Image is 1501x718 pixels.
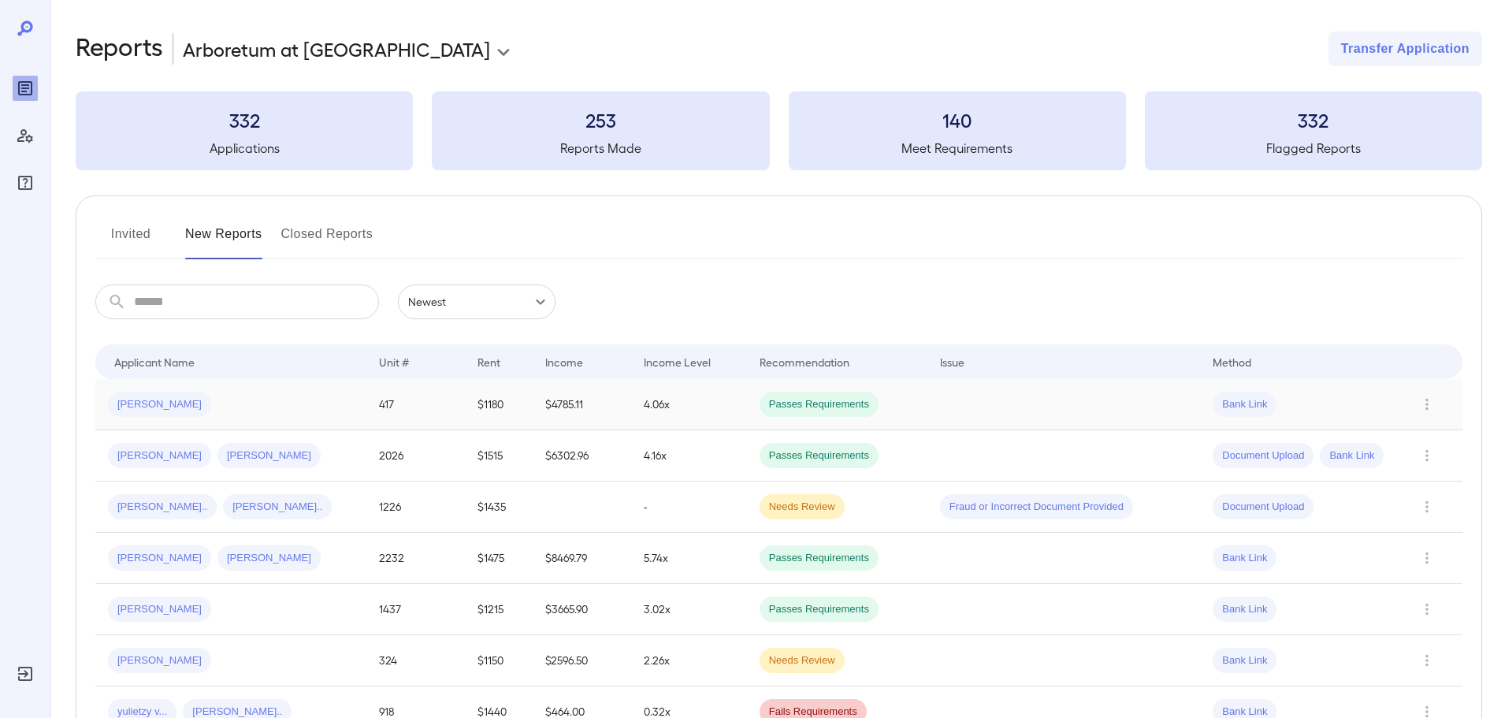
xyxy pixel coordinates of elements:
[1414,443,1440,468] button: Row Actions
[631,430,746,482] td: 4.16x
[465,482,533,533] td: $1435
[1213,397,1276,412] span: Bank Link
[465,379,533,430] td: $1180
[1213,448,1313,463] span: Document Upload
[631,379,746,430] td: 4.06x
[366,430,465,482] td: 2026
[76,139,413,158] h5: Applications
[760,448,879,463] span: Passes Requirements
[183,36,490,61] p: Arboretum at [GEOGRAPHIC_DATA]
[13,170,38,195] div: FAQ
[1414,545,1440,571] button: Row Actions
[281,221,373,259] button: Closed Reports
[1213,653,1276,668] span: Bank Link
[366,635,465,686] td: 324
[1213,352,1251,371] div: Method
[760,397,879,412] span: Passes Requirements
[217,551,321,566] span: [PERSON_NAME]
[108,500,217,515] span: [PERSON_NAME]..
[760,352,849,371] div: Recommendation
[789,139,1126,158] h5: Meet Requirements
[1414,597,1440,622] button: Row Actions
[789,107,1126,132] h3: 140
[13,76,38,101] div: Reports
[1328,32,1482,66] button: Transfer Application
[631,584,746,635] td: 3.02x
[108,551,211,566] span: [PERSON_NAME]
[465,635,533,686] td: $1150
[631,635,746,686] td: 2.26x
[533,533,631,584] td: $8469.79
[631,533,746,584] td: 5.74x
[108,653,211,668] span: [PERSON_NAME]
[1213,500,1313,515] span: Document Upload
[95,221,166,259] button: Invited
[1145,107,1482,132] h3: 332
[760,602,879,617] span: Passes Requirements
[366,379,465,430] td: 417
[1213,602,1276,617] span: Bank Link
[366,482,465,533] td: 1226
[1414,392,1440,417] button: Row Actions
[108,448,211,463] span: [PERSON_NAME]
[185,221,262,259] button: New Reports
[1414,648,1440,673] button: Row Actions
[398,285,555,319] div: Newest
[940,352,965,371] div: Issue
[533,584,631,635] td: $3665.90
[217,448,321,463] span: [PERSON_NAME]
[13,661,38,686] div: Log Out
[76,91,1482,170] summary: 332Applications253Reports Made140Meet Requirements332Flagged Reports
[108,602,211,617] span: [PERSON_NAME]
[545,352,583,371] div: Income
[13,123,38,148] div: Manage Users
[533,430,631,482] td: $6302.96
[366,533,465,584] td: 2232
[644,352,711,371] div: Income Level
[760,551,879,566] span: Passes Requirements
[465,430,533,482] td: $1515
[76,32,163,66] h2: Reports
[533,379,631,430] td: $4785.11
[465,533,533,584] td: $1475
[533,635,631,686] td: $2596.50
[379,352,409,371] div: Unit #
[432,139,769,158] h5: Reports Made
[1320,448,1384,463] span: Bank Link
[1145,139,1482,158] h5: Flagged Reports
[760,653,845,668] span: Needs Review
[366,584,465,635] td: 1437
[108,397,211,412] span: [PERSON_NAME]
[477,352,503,371] div: Rent
[465,584,533,635] td: $1215
[940,500,1133,515] span: Fraud or Incorrect Document Provided
[114,352,195,371] div: Applicant Name
[760,500,845,515] span: Needs Review
[1213,551,1276,566] span: Bank Link
[631,482,746,533] td: -
[432,107,769,132] h3: 253
[223,500,332,515] span: [PERSON_NAME]..
[1414,494,1440,519] button: Row Actions
[76,107,413,132] h3: 332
